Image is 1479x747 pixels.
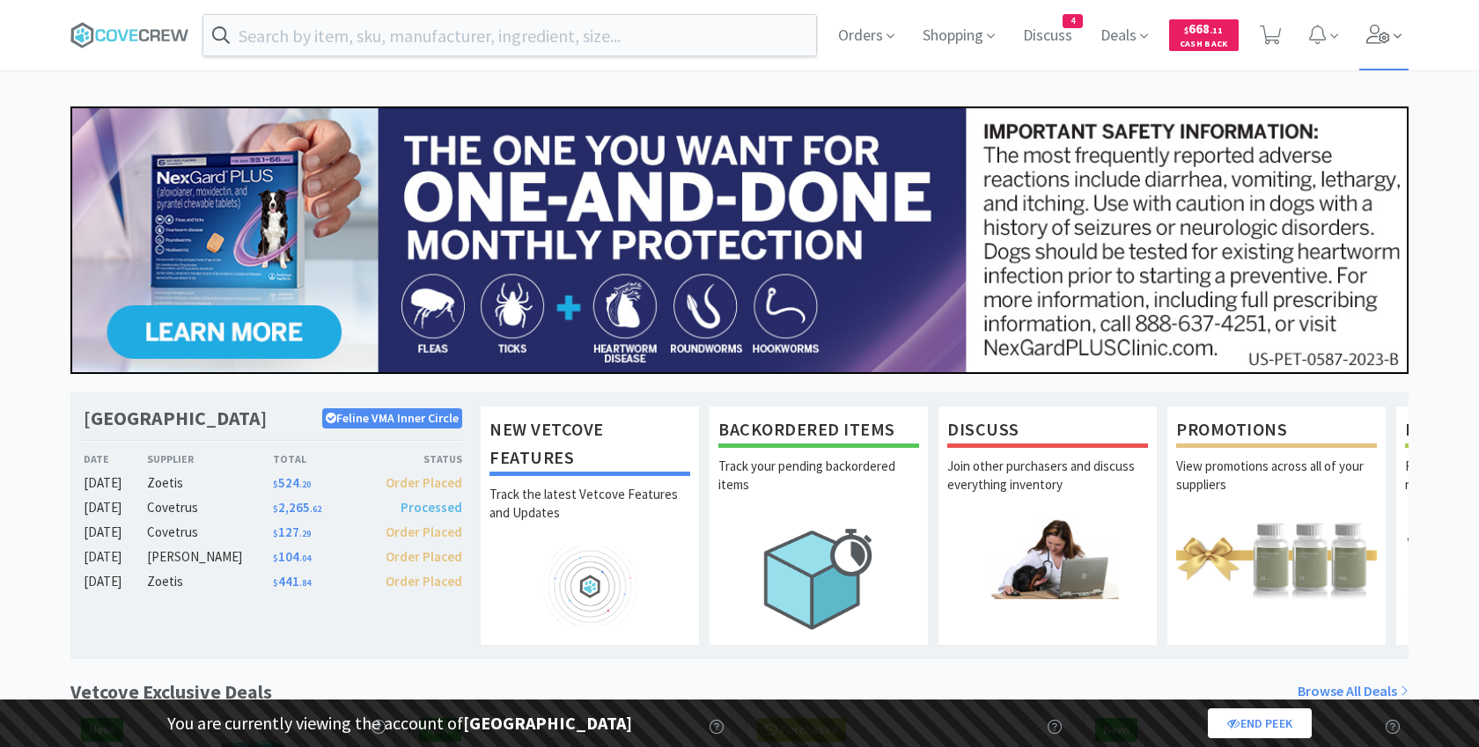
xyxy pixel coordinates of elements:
div: [DATE] [84,522,147,543]
span: Order Placed [386,573,462,590]
img: hero_feature_roadmap.png [489,546,690,626]
span: . 20 [299,479,311,490]
div: Zoetis [147,472,273,494]
p: Join other purchasers and discuss everything inventory [947,457,1148,518]
div: [DATE] [84,497,147,518]
span: Order Placed [386,474,462,491]
span: 668 [1184,20,1223,37]
span: $ [273,577,278,589]
span: Order Placed [386,548,462,565]
span: 4 [1063,15,1082,27]
span: . 62 [310,503,321,515]
span: 2,265 [273,499,321,516]
input: Search by item, sku, manufacturer, ingredient, size... [203,15,816,55]
h1: Discuss [947,415,1148,448]
span: 441 [273,573,311,590]
div: Date [84,450,147,467]
a: $668.11Cash Back [1169,11,1239,59]
a: [DATE]Covetrus$2,265.62Processed [84,497,462,518]
div: Total [273,450,368,467]
span: $ [273,553,278,564]
span: $ [273,503,278,515]
a: [DATE]Zoetis$441.84Order Placed [84,571,462,592]
span: . 84 [299,577,311,589]
h1: [GEOGRAPHIC_DATA] [84,406,267,431]
p: View promotions across all of your suppliers [1176,457,1377,518]
div: Zoetis [147,571,273,592]
a: [DATE][PERSON_NAME]$104.04Order Placed [84,546,462,568]
h1: Vetcove Exclusive Deals [70,677,272,707]
a: Browse All Deals [1298,680,1409,703]
p: Feline VMA Inner Circle [322,408,462,428]
p: You are currently viewing the account of [167,709,632,737]
p: Track the latest Vetcove Features and Updates [489,485,690,546]
span: $ [1184,25,1188,36]
a: End Peek [1208,708,1312,738]
img: 24562ba5414042f391a945fa418716b7_350.jpg [70,106,1409,374]
h1: Backordered Items [718,415,919,448]
span: $ [273,528,278,539]
div: [DATE] [84,546,147,568]
strong: [GEOGRAPHIC_DATA] [463,712,632,734]
a: Discuss4 [1016,28,1079,44]
a: Backordered ItemsTrack your pending backordered items [709,406,929,645]
span: Cash Back [1180,40,1228,51]
img: hero_discuss.png [947,518,1148,598]
span: Order Placed [386,524,462,540]
img: hero_promotions.png [1176,518,1377,598]
div: Supplier [147,450,273,467]
img: hero_backorders.png [718,518,919,639]
span: 127 [273,524,311,540]
div: Covetrus [147,522,273,543]
a: [DATE]Zoetis$524.20Order Placed [84,472,462,494]
span: . 29 [299,528,311,539]
span: . 11 [1210,25,1223,36]
h1: Promotions [1176,415,1377,448]
p: Track your pending backordered items [718,457,919,518]
span: . 04 [299,553,311,564]
a: New Vetcove FeaturesTrack the latest Vetcove Features and Updates [480,406,700,645]
h1: New Vetcove Features [489,415,690,476]
span: Processed [401,499,462,516]
div: [PERSON_NAME] [147,546,273,568]
div: [DATE] [84,472,147,494]
div: Status [367,450,462,467]
div: Covetrus [147,497,273,518]
span: 104 [273,548,311,565]
a: DiscussJoin other purchasers and discuss everything inventory [938,406,1158,645]
a: PromotionsView promotions across all of your suppliers [1166,406,1387,645]
span: $ [273,479,278,490]
a: [DATE]Covetrus$127.29Order Placed [84,522,462,543]
div: [DATE] [84,571,147,592]
span: 524 [273,474,311,491]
